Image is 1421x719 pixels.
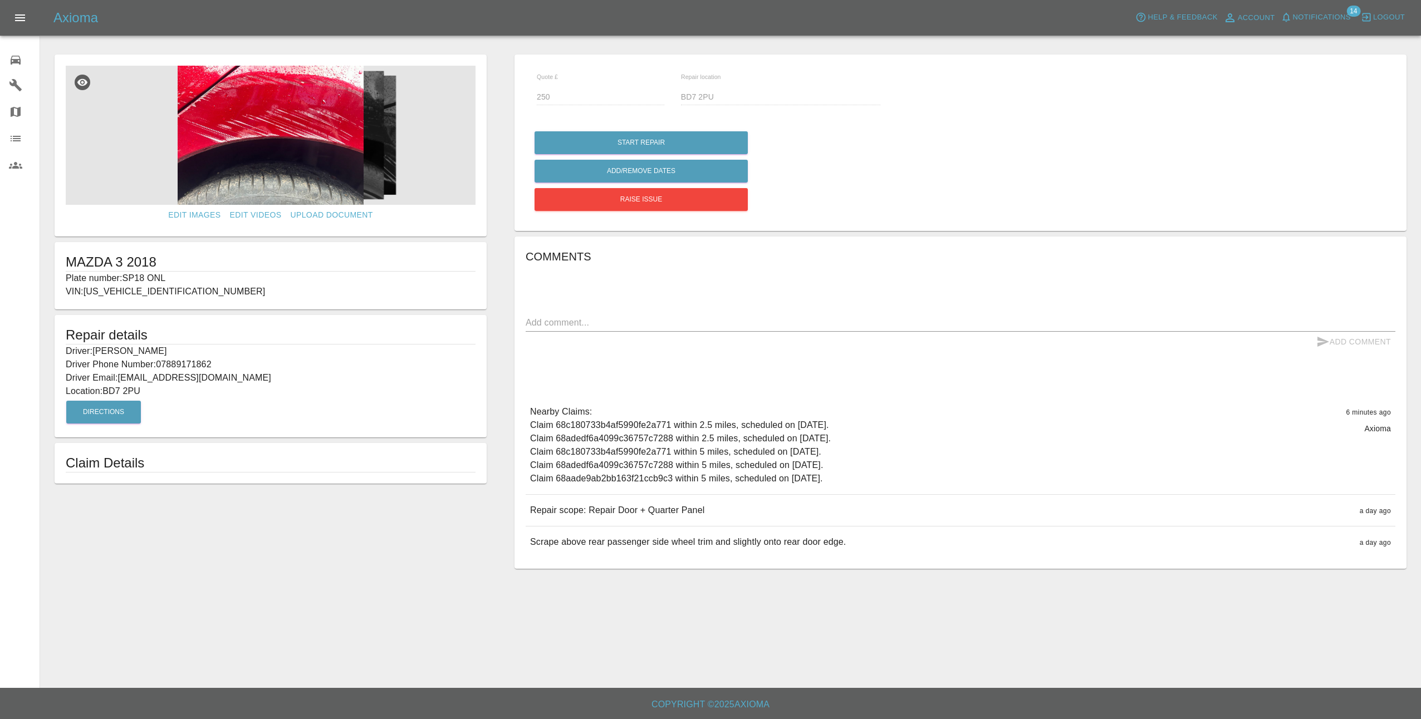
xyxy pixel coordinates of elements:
[1346,408,1391,416] span: 6 minutes ago
[1221,9,1278,27] a: Account
[286,205,377,225] a: Upload Document
[66,344,476,358] p: Driver: [PERSON_NAME]
[66,401,141,423] button: Directions
[530,405,831,485] p: Nearby Claims: Claim 68c180733b4af5990fe2a771 within 2.5 miles, scheduled on [DATE]. Claim 68aded...
[535,188,748,211] button: Raise issue
[1346,6,1360,17] span: 14
[9,697,1412,712] h6: Copyright © 2025 Axioma
[1373,11,1405,24] span: Logout
[66,66,476,205] img: 3ade2103-d90b-4be3-8512-d7971a6374fa
[1293,11,1351,24] span: Notifications
[7,4,33,31] button: Open drawer
[66,385,476,398] p: Location: BD7 2PU
[226,205,286,225] a: Edit Videos
[53,9,98,27] h5: Axioma
[681,73,721,80] span: Repair location
[1133,9,1220,26] button: Help & Feedback
[530,504,704,517] p: Repair scope: Repair Door + Quarter Panel
[526,248,1395,265] h6: Comments
[66,454,476,472] h1: Claim Details
[66,285,476,298] p: VIN: [US_VEHICLE_IDENTIFICATION_NUMBER]
[1360,539,1391,546] span: a day ago
[1238,12,1275,24] span: Account
[164,205,225,225] a: Edit Images
[537,73,558,80] span: Quote £
[1278,9,1354,26] button: Notifications
[66,326,476,344] h5: Repair details
[66,371,476,385] p: Driver Email: [EMAIL_ADDRESS][DOMAIN_NAME]
[535,131,748,154] button: Start Repair
[1148,11,1217,24] span: Help & Feedback
[530,535,846,549] p: Scrape above rear passenger side wheel trim and slightly onto rear door edge.
[66,272,476,285] p: Plate number: SP18 ONL
[1358,9,1408,26] button: Logout
[535,160,748,183] button: Add/Remove Dates
[66,358,476,371] p: Driver Phone Number: 07889171862
[66,253,476,271] h1: MAZDA 3 2018
[1360,507,1391,515] span: a day ago
[1364,423,1391,434] p: Axioma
